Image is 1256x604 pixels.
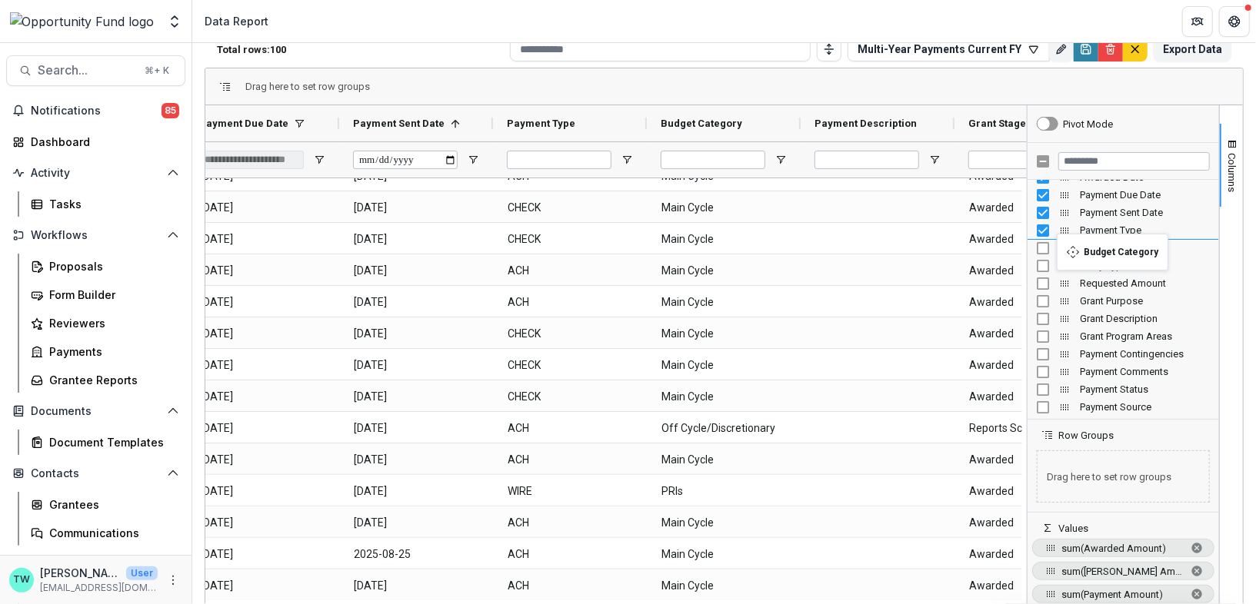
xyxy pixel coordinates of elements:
[1080,366,1210,377] span: Payment Comments
[38,63,135,78] span: Search...
[621,154,633,166] button: Open Filter Menu
[661,507,788,539] span: Main Cycle
[661,255,788,287] span: Main Cycle
[49,496,173,513] div: Grantees
[205,13,268,29] div: Data Report
[200,381,326,413] span: [DATE]
[49,315,173,331] div: Reviewers
[13,575,30,585] div: Ti Wilhelm
[353,151,458,169] input: Payment Sent Date Filter Input
[817,37,841,61] button: Toggle auto height
[508,444,634,476] span: ACH
[25,339,185,364] a: Payments
[969,192,1095,224] span: Awarded
[49,287,173,303] div: Form Builder
[1028,221,1219,239] div: Payment Type Column
[6,399,185,423] button: Open Documents
[200,318,326,350] span: [DATE]
[31,467,161,480] span: Contacts
[1028,398,1219,416] div: Payment Source Column
[31,134,173,150] div: Dashboard
[969,381,1095,413] span: Awarded
[1058,152,1210,171] input: Filter Columns Input
[1028,274,1219,292] div: Requested Amount Column
[661,350,788,381] span: Main Cycle
[815,151,919,169] input: Payment Description Filter Input
[162,103,179,118] span: 85
[661,287,788,318] span: Main Cycle
[775,154,787,166] button: Open Filter Menu
[661,318,788,350] span: Main Cycle
[6,461,185,486] button: Open Contacts
[1028,441,1219,512] div: Row Groups
[25,430,185,455] a: Document Templates
[199,118,288,129] span: Payment Due Date
[661,381,788,413] span: Main Cycle
[969,507,1095,539] span: Awarded
[508,539,634,570] span: ACH
[200,255,326,287] span: [DATE]
[198,10,275,32] nav: breadcrumb
[661,413,788,444] span: Off Cycle/Discretionary
[1032,585,1214,603] span: sum of Payment Amount. Press ENTER to change the aggregation type. Press DELETE to remove
[31,105,162,118] span: Notifications
[354,539,480,570] span: 2025-08-25
[508,570,634,602] span: ACH
[1080,207,1210,218] span: Payment Sent Date
[49,258,173,274] div: Proposals
[508,192,634,224] span: CHECK
[25,310,185,336] a: Reviewers
[1037,450,1210,503] span: Drag here to set row groups
[661,118,742,129] span: Budget Category
[1219,6,1250,37] button: Get Help
[1049,37,1074,61] button: Rename
[354,224,480,255] span: [DATE]
[969,287,1095,318] span: Awarded
[217,44,504,55] p: Total rows: 100
[661,476,788,507] span: PRIs
[661,151,765,169] input: Budget Category Filter Input
[969,224,1095,255] span: Awarded
[10,12,155,31] img: Opportunity Fund logo
[1074,37,1098,61] button: Save
[31,405,161,418] span: Documents
[1058,430,1114,441] span: Row Groups
[6,129,185,154] a: Dashboard
[199,151,304,169] input: Date Filter Input
[40,581,158,595] p: [EMAIL_ADDRESS][DOMAIN_NAME]
[25,492,185,517] a: Grantees
[354,476,480,507] span: [DATE]
[354,318,480,350] span: [DATE]
[848,37,1050,61] button: Multi-Year Payments Current FY
[1061,566,1184,577] span: sum([PERSON_NAME] Amount)
[354,570,480,602] span: [DATE]
[1028,380,1219,398] div: Payment Status Column
[1182,6,1213,37] button: Partners
[200,287,326,318] span: [DATE]
[354,507,480,539] span: [DATE]
[969,570,1095,602] span: Awarded
[1154,37,1231,61] button: Export Data
[200,444,326,476] span: [DATE]
[1080,401,1210,413] span: Payment Source
[968,151,1073,169] input: Grant Stage Filter Input
[245,81,370,92] span: Drag here to set row groups
[1061,589,1184,600] span: sum(Payment Amount)
[969,476,1095,507] span: Awarded
[6,223,185,247] button: Open Workflows
[1063,118,1113,130] div: Pivot Mode
[49,372,173,388] div: Grantee Reports
[969,539,1095,570] span: Awarded
[354,381,480,413] span: [DATE]
[31,167,161,180] span: Activity
[1028,310,1219,327] div: Grant Description Column
[1032,562,1214,580] span: sum of Grant Paid Amount. Press ENTER to change the aggregation type. Press DELETE to remove
[1080,224,1210,236] span: Payment Type
[467,154,479,166] button: Open Filter Menu
[661,539,788,570] span: Main Cycle
[354,413,480,444] span: [DATE]
[1028,327,1219,345] div: Grant Program Areas Column
[1123,37,1148,61] button: default
[200,539,326,570] span: [DATE]
[6,552,185,576] button: Open Data & Reporting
